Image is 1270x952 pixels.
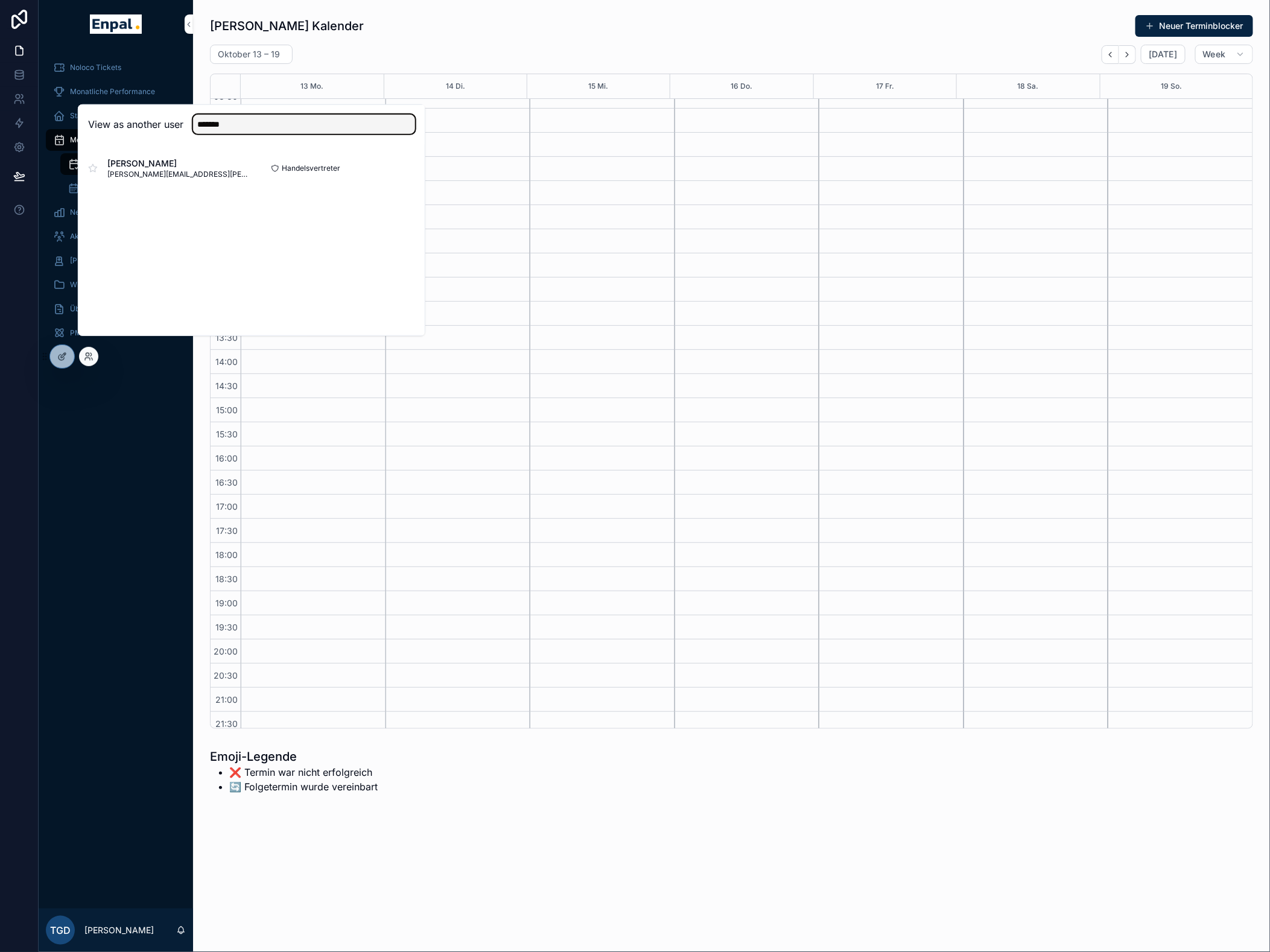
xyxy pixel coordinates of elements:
[212,453,241,463] span: 16:00
[70,280,135,290] span: Wissensdatenbank
[46,322,186,344] a: PM Übersicht
[213,405,241,415] span: 15:00
[212,694,241,705] span: 21:00
[212,381,241,391] span: 14:30
[46,81,186,103] a: Monatliche Performance
[213,429,241,439] span: 15:30
[210,17,364,34] h1: [PERSON_NAME] Kalender
[60,177,186,199] a: Alle Termine
[46,129,186,151] a: Mein Kalender
[211,91,241,101] span: 08:30
[1203,49,1226,60] span: Week
[589,74,609,98] button: 15 Mi.
[70,208,116,217] span: Neue Kunden
[50,923,71,938] span: TgD
[212,550,241,560] span: 18:00
[70,256,129,265] span: [PERSON_NAME]
[282,163,340,173] span: Handelsvertreter
[70,135,119,145] span: Mein Kalender
[229,765,378,779] li: ❌ Termin war nicht erfolgreich
[107,170,252,179] span: [PERSON_NAME][EMAIL_ADDRESS][PERSON_NAME][DOMAIN_NAME]
[46,274,186,296] a: Wissensdatenbank
[1119,45,1136,64] button: Next
[212,574,241,584] span: 18:30
[84,924,154,936] p: [PERSON_NAME]
[229,779,378,794] li: 🔄️ Folgetermin wurde vereinbart
[70,111,103,121] span: Startseite
[1195,45,1253,64] button: Week
[70,87,155,97] span: Monatliche Performance
[1141,45,1185,64] button: [DATE]
[70,63,121,72] span: Noloco Tickets
[212,357,241,367] span: 14:00
[88,117,183,132] h2: View as another user
[446,74,465,98] button: 14 Di.
[212,719,241,729] span: 21:30
[46,298,186,320] a: Über mich
[46,202,186,223] a: Neue Kunden
[211,670,241,681] span: 20:30
[1102,45,1119,64] button: Back
[210,748,378,765] h1: Emoji-Legende
[731,74,753,98] button: 16 Do.
[212,477,241,487] span: 16:30
[107,157,252,170] span: [PERSON_NAME]
[211,646,241,656] span: 20:00
[46,105,186,127] a: Startseite
[46,57,186,78] a: Noloco Tickets
[70,232,119,241] span: Aktive Kunden
[1161,74,1182,98] button: 19 So.
[213,525,241,536] span: 17:30
[60,153,186,175] a: Aktuelle Termine
[300,74,323,98] button: 13 Mo.
[212,598,241,608] span: 19:00
[46,226,186,247] a: Aktive Kunden
[1149,49,1177,60] span: [DATE]
[70,304,106,314] span: Über mich
[213,501,241,512] span: 17:00
[876,74,894,98] button: 17 Fr.
[1018,74,1039,98] button: 18 Sa.
[212,622,241,632] span: 19:30
[212,332,241,343] span: 13:30
[1135,15,1253,37] button: Neuer Terminblocker
[46,250,186,271] a: [PERSON_NAME]
[90,14,141,34] img: App logo
[39,48,193,360] div: scrollable content
[218,48,280,60] h2: Oktober 13 – 19
[70,328,116,338] span: PM Übersicht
